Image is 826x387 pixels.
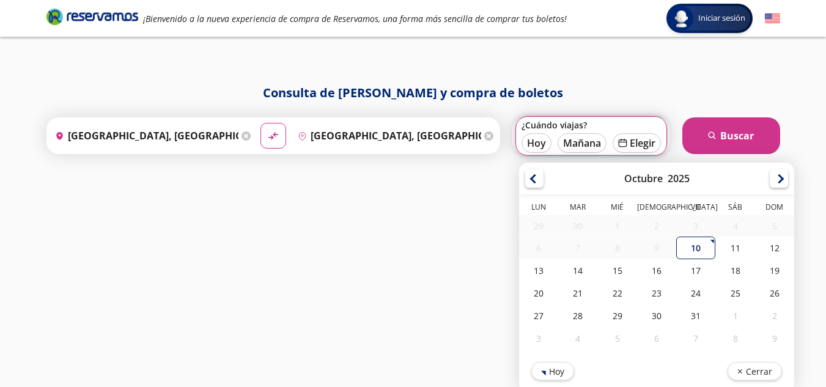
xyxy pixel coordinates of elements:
th: Domingo [754,202,794,215]
div: 05-Nov-25 [597,327,636,350]
i: Brand Logo [46,7,138,26]
button: Mañana [558,133,607,153]
th: Miércoles [597,202,636,215]
button: Cerrar [727,362,781,380]
div: 22-Oct-25 [597,282,636,304]
button: English [765,11,780,26]
div: 19-Oct-25 [754,259,794,282]
label: ¿Cuándo viajas? [522,119,661,131]
div: 07-Oct-25 [558,237,597,259]
div: 11-Oct-25 [715,237,754,259]
em: ¡Bienvenido a la nueva experiencia de compra de Reservamos, una forma más sencilla de comprar tus... [143,13,567,24]
th: Viernes [676,202,715,215]
input: Buscar Destino [293,120,481,151]
div: 03-Nov-25 [519,327,558,350]
div: 08-Oct-25 [597,237,636,259]
th: Martes [558,202,597,215]
div: 26-Oct-25 [754,282,794,304]
div: 07-Nov-25 [676,327,715,350]
div: 02-Nov-25 [754,304,794,327]
div: 30-Sep-25 [558,215,597,237]
div: 20-Oct-25 [519,282,558,304]
div: 03-Oct-25 [676,215,715,237]
span: Iniciar sesión [693,12,750,24]
div: 02-Oct-25 [636,215,676,237]
div: 29-Oct-25 [597,304,636,327]
button: Buscar [682,117,780,154]
div: 16-Oct-25 [636,259,676,282]
button: Hoy [531,362,574,380]
a: Brand Logo [46,7,138,29]
div: 01-Oct-25 [597,215,636,237]
div: 25-Oct-25 [715,282,754,304]
div: 13-Oct-25 [519,259,558,282]
th: Lunes [519,202,558,215]
h1: Consulta de [PERSON_NAME] y compra de boletos [46,84,780,102]
div: 2025 [667,172,689,185]
div: 15-Oct-25 [597,259,636,282]
div: 09-Oct-25 [636,237,676,259]
div: Octubre [624,172,662,185]
div: 30-Oct-25 [636,304,676,327]
div: 06-Nov-25 [636,327,676,350]
div: 10-Oct-25 [676,237,715,259]
div: 01-Nov-25 [715,304,754,327]
div: 05-Oct-25 [754,215,794,237]
div: 18-Oct-25 [715,259,754,282]
div: 24-Oct-25 [676,282,715,304]
th: Sábado [715,202,754,215]
div: 31-Oct-25 [676,304,715,327]
div: 12-Oct-25 [754,237,794,259]
div: 04-Nov-25 [558,327,597,350]
th: Jueves [636,202,676,215]
button: Hoy [522,133,551,153]
div: 04-Oct-25 [715,215,754,237]
div: 17-Oct-25 [676,259,715,282]
button: Elegir [613,133,661,153]
div: 23-Oct-25 [636,282,676,304]
input: Buscar Origen [50,120,238,151]
div: 09-Nov-25 [754,327,794,350]
div: 28-Oct-25 [558,304,597,327]
div: 27-Oct-25 [519,304,558,327]
div: 08-Nov-25 [715,327,754,350]
div: 21-Oct-25 [558,282,597,304]
div: 06-Oct-25 [519,237,558,259]
div: 29-Sep-25 [519,215,558,237]
div: 14-Oct-25 [558,259,597,282]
